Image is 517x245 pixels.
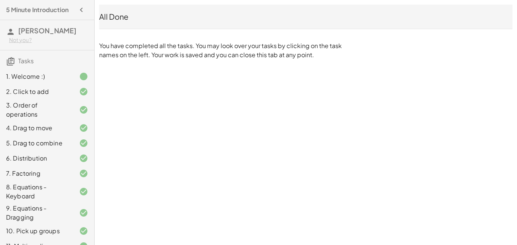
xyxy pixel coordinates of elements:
div: 7. Factoring [6,169,67,178]
span: Tasks [18,57,34,65]
i: Task finished and correct. [79,105,88,114]
span: [PERSON_NAME] [18,26,76,35]
i: Task finished and correct. [79,226,88,236]
div: 9. Equations - Dragging [6,204,67,222]
div: 8. Equations - Keyboard [6,183,67,201]
div: All Done [99,11,512,22]
div: 3. Order of operations [6,101,67,119]
i: Task finished and correct. [79,123,88,133]
div: 2. Click to add [6,87,67,96]
div: 10. Pick up groups [6,226,67,236]
i: Task finished and correct. [79,169,88,178]
i: Task finished and correct. [79,154,88,163]
div: 5. Drag to combine [6,139,67,148]
div: 1. Welcome :) [6,72,67,81]
i: Task finished and correct. [79,187,88,196]
i: Task finished and correct. [79,87,88,96]
i: Task finished. [79,72,88,81]
i: Task finished and correct. [79,208,88,217]
p: You have completed all the tasks. You may look over your tasks by clicking on the task names on t... [99,41,345,59]
div: 4. Drag to move [6,123,67,133]
div: Not you? [9,36,88,44]
i: Task finished and correct. [79,139,88,148]
h4: 5 Minute Introduction [6,5,69,14]
div: 6. Distribution [6,154,67,163]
